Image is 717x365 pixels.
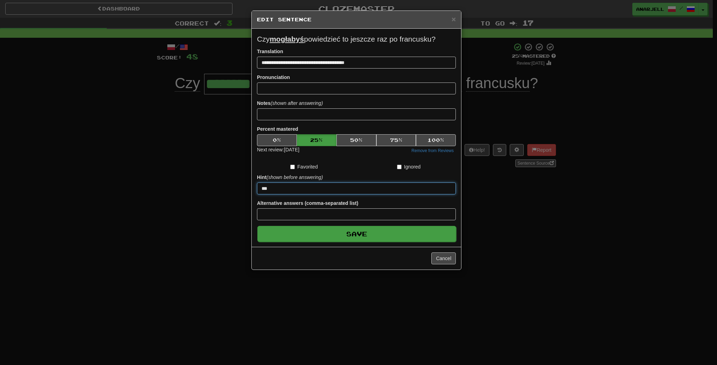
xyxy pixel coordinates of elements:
[431,252,456,264] button: Cancel
[290,163,318,170] label: Favorited
[257,126,298,133] label: Percent mastered
[266,174,323,180] em: (shown before answering)
[257,34,456,44] p: Czy powiedzieć to jeszcze raz po francusku?
[397,165,402,169] input: Ignored
[257,134,297,146] button: 0%
[416,134,456,146] button: 100%
[257,226,456,242] button: Save
[257,74,290,81] label: Pronunciation
[257,200,358,207] label: Alternative answers (comma-separated list)
[257,100,323,107] label: Notes
[297,134,337,146] button: 25%
[336,134,376,146] button: 50%
[257,146,299,155] div: Next review: [DATE]
[270,35,304,43] u: mogłabyś
[397,163,420,170] label: Ignored
[376,134,416,146] button: 75%
[452,15,456,23] button: Close
[452,15,456,23] span: ×
[271,100,323,106] em: (shown after answering)
[290,165,295,169] input: Favorited
[257,174,323,181] label: Hint
[257,134,456,146] div: Percent mastered
[257,16,456,23] h5: Edit Sentence
[257,48,283,55] label: Translation
[409,147,456,155] button: Remove from Reviews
